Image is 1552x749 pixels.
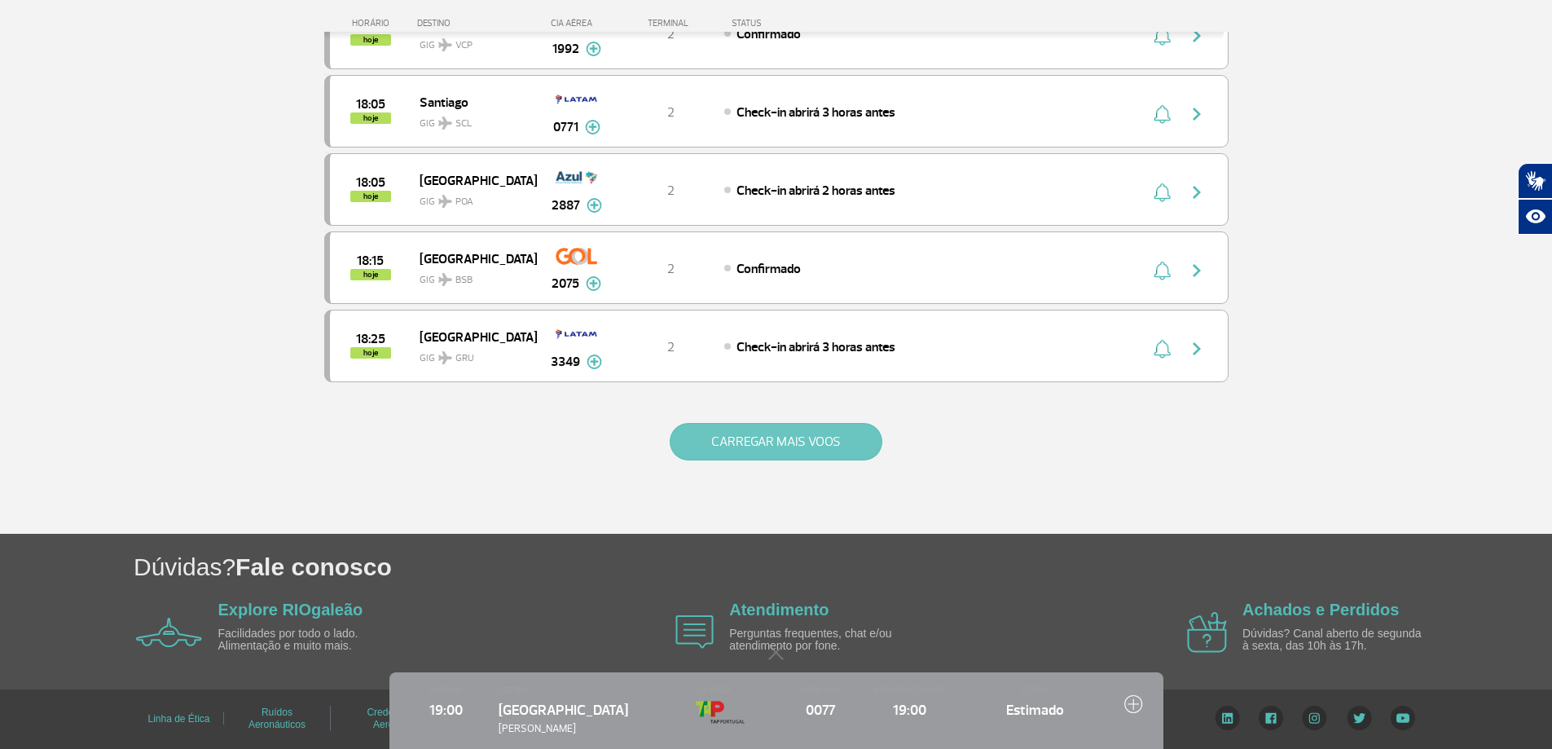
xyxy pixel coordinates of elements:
[785,685,857,696] span: Nº DO VOO
[736,261,801,277] span: Confirmado
[350,112,391,124] span: hoje
[420,186,524,209] span: GIG
[1518,163,1552,199] button: Abrir tradutor de língua de sinais.
[785,699,857,720] span: 0077
[552,196,580,215] span: 2887
[1154,104,1171,124] img: sino-painel-voo.svg
[499,721,680,737] span: [PERSON_NAME]
[329,18,418,29] div: HORÁRIO
[1187,183,1207,202] img: seta-direita-painel-voo.svg
[438,273,452,286] img: destiny_airplane.svg
[873,685,946,696] span: HORÁRIO ESTIMADO
[350,347,391,359] span: hoje
[552,274,579,293] span: 2075
[410,699,482,720] span: 19:00
[420,248,524,269] span: [GEOGRAPHIC_DATA]
[1242,628,1430,653] p: Dúvidas? Canal aberto de segunda à sexta, das 10h às 17h.
[585,120,600,134] img: mais-info-painel-voo.svg
[455,38,473,53] span: VCP
[873,699,946,720] span: 19:00
[667,26,675,42] span: 2
[675,615,714,649] img: airplane icon
[420,91,524,112] span: Santiago
[410,685,482,696] span: HORÁRIO
[736,104,895,121] span: Check-in abrirá 3 horas antes
[1187,339,1207,359] img: seta-direita-painel-voo.svg
[356,99,385,110] span: 2025-09-29 18:05:00
[1154,339,1171,359] img: sino-painel-voo.svg
[696,685,768,696] span: CIA AÉREA
[420,108,524,131] span: GIG
[438,195,452,208] img: destiny_airplane.svg
[134,550,1552,584] h1: Dúvidas?
[438,117,452,130] img: destiny_airplane.svg
[235,553,392,580] span: Fale conosco
[552,39,579,59] span: 1992
[962,699,1107,720] span: Estimado
[667,183,675,199] span: 2
[1154,183,1171,202] img: sino-painel-voo.svg
[1187,612,1227,653] img: airplane icon
[420,170,524,191] span: [GEOGRAPHIC_DATA]
[420,29,524,53] span: GIG
[536,18,618,29] div: CIA AÉREA
[667,339,675,355] span: 2
[438,38,452,51] img: destiny_airplane.svg
[350,191,391,202] span: hoje
[729,601,829,619] a: Atendimento
[357,255,384,267] span: 2025-09-29 18:15:00
[553,117,578,137] span: 0771
[356,333,385,345] span: 2025-09-29 18:25:00
[667,261,675,277] span: 2
[350,269,391,280] span: hoje
[499,685,680,696] span: DESTINO
[455,117,472,131] span: SCL
[455,273,473,288] span: BSB
[136,618,202,647] img: airplane icon
[499,701,628,719] span: [GEOGRAPHIC_DATA]
[670,423,882,460] button: CARREGAR MAIS VOOS
[455,351,474,366] span: GRU
[1187,104,1207,124] img: seta-direita-painel-voo.svg
[618,18,723,29] div: TERMINAL
[667,104,675,121] span: 2
[586,42,601,56] img: mais-info-painel-voo.svg
[586,276,601,291] img: mais-info-painel-voo.svg
[350,34,391,46] span: hoje
[1187,261,1207,280] img: seta-direita-painel-voo.svg
[723,18,856,29] div: STATUS
[736,339,895,355] span: Check-in abrirá 3 horas antes
[420,326,524,347] span: [GEOGRAPHIC_DATA]
[551,352,580,372] span: 3349
[587,355,602,369] img: mais-info-painel-voo.svg
[420,342,524,366] span: GIG
[417,18,536,29] div: DESTINO
[962,685,1107,696] span: STATUS
[420,264,524,288] span: GIG
[736,26,801,42] span: Confirmado
[1154,261,1171,280] img: sino-painel-voo.svg
[729,628,917,653] p: Perguntas frequentes, chat e/ou atendimento por fone.
[438,351,452,364] img: destiny_airplane.svg
[218,601,363,619] a: Explore RIOgaleão
[218,628,406,653] p: Facilidades por todo o lado. Alimentação e muito mais.
[1242,601,1399,619] a: Achados e Perdidos
[455,195,473,209] span: POA
[587,198,602,213] img: mais-info-painel-voo.svg
[1518,163,1552,235] div: Plugin de acessibilidade da Hand Talk.
[1518,199,1552,235] button: Abrir recursos assistivos.
[736,183,895,199] span: Check-in abrirá 2 horas antes
[356,177,385,188] span: 2025-09-29 18:05:00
